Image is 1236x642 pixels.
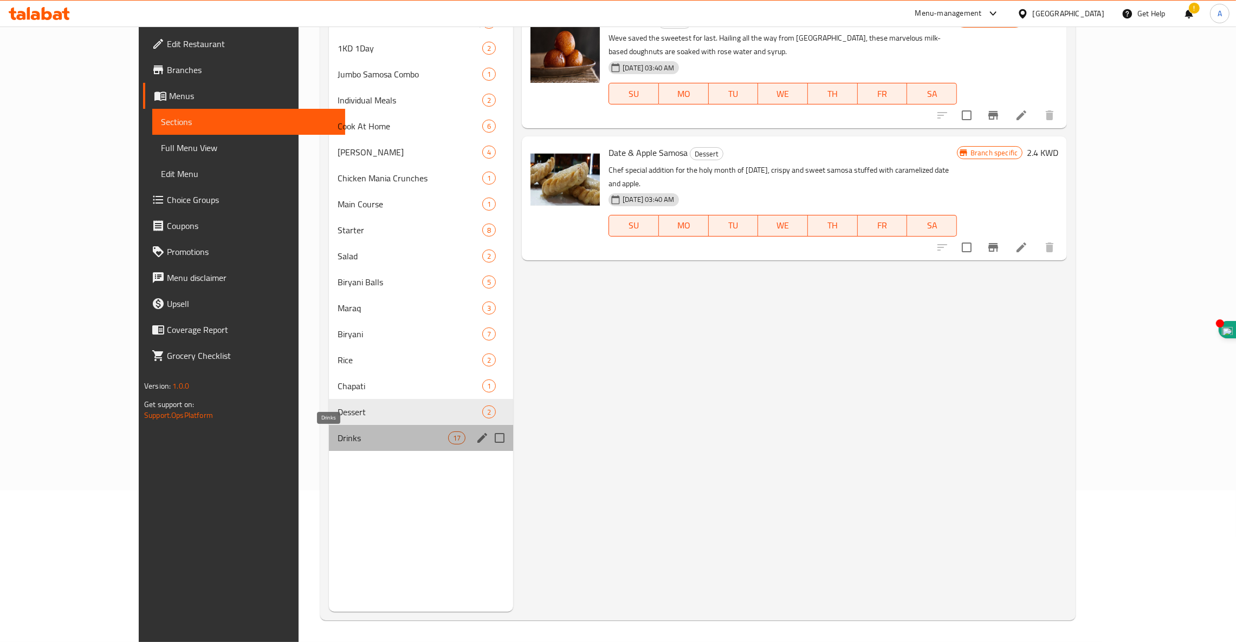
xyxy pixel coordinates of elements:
[329,191,514,217] div: Main Course1
[338,250,483,263] span: Salad
[338,198,483,211] span: Main Course
[144,397,194,411] span: Get support on:
[338,94,483,107] span: Individual Meals
[329,243,514,269] div: Salad2
[167,323,336,336] span: Coverage Report
[663,218,704,233] span: MO
[482,120,496,133] div: items
[758,215,808,237] button: WE
[482,276,496,289] div: items
[1027,145,1058,160] h6: 2.4 KWD
[482,198,496,211] div: items
[161,167,336,180] span: Edit Menu
[482,405,496,418] div: items
[474,430,490,446] button: edit
[143,239,345,265] a: Promotions
[483,95,495,106] span: 2
[482,146,496,159] div: items
[530,14,600,83] img: Gulab Jamun
[483,199,495,209] span: 1
[613,86,655,102] span: SU
[609,215,659,237] button: SU
[709,83,759,104] button: TU
[482,224,496,237] div: items
[338,68,483,81] span: Jumbo Samosa Combo
[911,218,953,233] span: SA
[329,217,514,243] div: Starter8
[169,89,336,102] span: Menus
[144,379,171,393] span: Version:
[338,379,483,392] span: Chapati
[1027,14,1058,29] h6: 1.5 KWD
[808,215,858,237] button: TH
[338,172,483,185] span: Chicken Mania Crunches
[483,147,495,158] span: 4
[762,218,804,233] span: WE
[167,37,336,50] span: Edit Restaurant
[338,353,483,366] span: Rice
[955,104,978,127] span: Select to update
[167,63,336,76] span: Branches
[483,277,495,287] span: 5
[911,86,953,102] span: SA
[1218,8,1222,19] span: A
[483,225,495,235] span: 8
[167,349,336,362] span: Grocery Checklist
[915,7,982,20] div: Menu-management
[143,213,345,239] a: Coupons
[613,218,655,233] span: SU
[483,329,495,339] span: 7
[143,83,345,109] a: Menus
[482,327,496,340] div: items
[338,431,448,444] span: Drinks
[329,425,514,451] div: Drinks17edit
[709,215,759,237] button: TU
[966,148,1022,158] span: Branch specific
[143,291,345,317] a: Upsell
[329,399,514,425] div: Dessert2
[609,145,688,161] span: Date & Apple Samosa
[609,163,957,191] p: Chef special addition for the holy month of [DATE], crispy and sweet samosa stuffed with carameli...
[530,145,600,214] img: Date & Apple Samosa
[338,405,483,418] span: Dessert
[482,68,496,81] div: items
[144,408,213,422] a: Support.OpsPlatform
[329,321,514,347] div: Biryani7
[858,215,908,237] button: FR
[907,215,957,237] button: SA
[618,194,678,205] span: [DATE] 03:40 AM
[338,302,483,315] span: Maraq
[1015,109,1028,122] a: Edit menu item
[448,431,465,444] div: items
[690,148,723,160] span: Dessert
[482,353,496,366] div: items
[167,219,336,232] span: Coupons
[482,379,496,392] div: items
[172,379,189,393] span: 1.0.0
[482,42,496,55] div: items
[152,135,345,161] a: Full Menu View
[167,245,336,258] span: Promotions
[812,86,853,102] span: TH
[862,86,903,102] span: FR
[1015,241,1028,254] a: Edit menu item
[812,218,853,233] span: TH
[143,343,345,369] a: Grocery Checklist
[609,31,957,58] p: Weve saved the sweetest for last. Hailing all the way from [GEOGRAPHIC_DATA], these marvelous mil...
[980,234,1006,260] button: Branch-specific-item
[1033,8,1104,19] div: [GEOGRAPHIC_DATA]
[762,86,804,102] span: WE
[955,236,978,259] span: Select to update
[713,218,754,233] span: TU
[338,224,483,237] span: Starter
[808,83,858,104] button: TH
[1037,102,1063,128] button: delete
[713,86,754,102] span: TU
[858,83,908,104] button: FR
[338,120,483,133] div: Cook At Home
[338,276,483,289] span: Biryani Balls
[167,271,336,284] span: Menu disclaimer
